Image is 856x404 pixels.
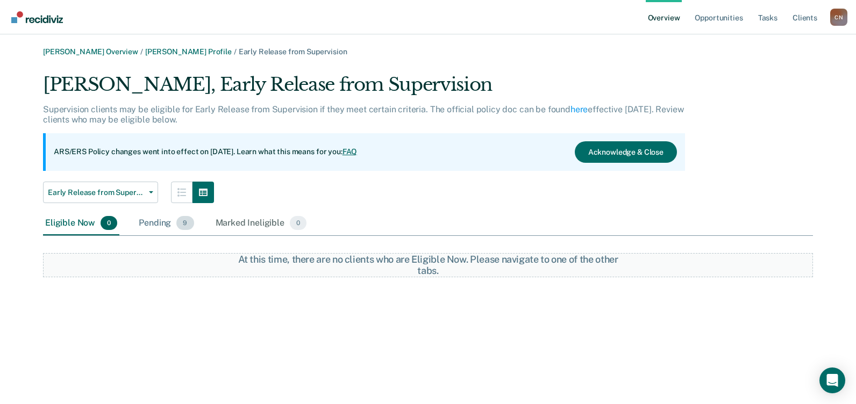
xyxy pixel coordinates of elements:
[290,216,306,230] span: 0
[830,9,847,26] div: C N
[213,212,309,235] div: Marked Ineligible0
[830,9,847,26] button: Profile dropdown button
[239,47,347,56] span: Early Release from Supervision
[101,216,117,230] span: 0
[232,47,239,56] span: /
[138,47,145,56] span: /
[236,254,620,277] div: At this time, there are no clients who are Eligible Now. Please navigate to one of the other tabs.
[575,141,677,163] button: Acknowledge & Close
[43,182,158,203] button: Early Release from Supervision
[145,47,232,56] a: [PERSON_NAME] Profile
[48,188,145,197] span: Early Release from Supervision
[54,147,357,157] p: ARS/ERS Policy changes went into effect on [DATE]. Learn what this means for you:
[570,104,588,114] a: here
[176,216,194,230] span: 9
[43,212,119,235] div: Eligible Now0
[43,74,685,104] div: [PERSON_NAME], Early Release from Supervision
[43,47,138,56] a: [PERSON_NAME] Overview
[137,212,196,235] div: Pending9
[343,147,358,156] a: FAQ
[819,367,845,393] div: Open Intercom Messenger
[43,104,683,125] p: Supervision clients may be eligible for Early Release from Supervision if they meet certain crite...
[11,11,63,23] img: Recidiviz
